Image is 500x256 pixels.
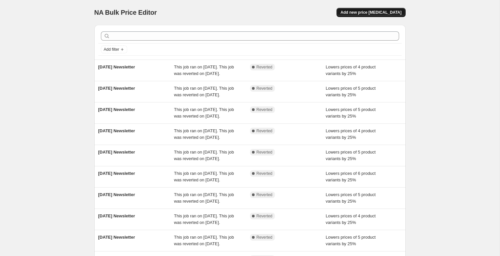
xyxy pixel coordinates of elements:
[174,64,234,76] span: This job ran on [DATE]. This job was reverted on [DATE].
[340,10,401,15] span: Add new price [MEDICAL_DATA]
[326,128,375,140] span: Lowers prices of 4 product variants by 25%
[174,86,234,97] span: This job ran on [DATE]. This job was reverted on [DATE].
[326,171,375,182] span: Lowers prices of 6 product variants by 25%
[98,150,135,155] span: [DATE] Newsletter
[257,213,273,219] span: Reverted
[326,107,375,119] span: Lowers prices of 5 product variants by 25%
[326,64,375,76] span: Lowers prices of 4 product variants by 25%
[337,8,405,17] button: Add new price [MEDICAL_DATA]
[98,128,135,133] span: [DATE] Newsletter
[98,171,135,176] span: [DATE] Newsletter
[257,128,273,134] span: Reverted
[174,171,234,182] span: This job ran on [DATE]. This job was reverted on [DATE].
[257,150,273,155] span: Reverted
[257,192,273,197] span: Reverted
[98,192,135,197] span: [DATE] Newsletter
[98,64,135,69] span: [DATE] Newsletter
[326,192,375,204] span: Lowers prices of 5 product variants by 25%
[98,213,135,218] span: [DATE] Newsletter
[257,171,273,176] span: Reverted
[98,235,135,240] span: [DATE] Newsletter
[94,9,157,16] span: NA Bulk Price Editor
[326,150,375,161] span: Lowers prices of 5 product variants by 25%
[326,213,375,225] span: Lowers prices of 4 product variants by 25%
[98,86,135,91] span: [DATE] Newsletter
[98,107,135,112] span: [DATE] Newsletter
[174,192,234,204] span: This job ran on [DATE]. This job was reverted on [DATE].
[257,64,273,70] span: Reverted
[257,107,273,112] span: Reverted
[257,235,273,240] span: Reverted
[326,86,375,97] span: Lowers prices of 5 product variants by 25%
[174,128,234,140] span: This job ran on [DATE]. This job was reverted on [DATE].
[326,235,375,246] span: Lowers prices of 5 product variants by 25%
[174,150,234,161] span: This job ran on [DATE]. This job was reverted on [DATE].
[174,235,234,246] span: This job ran on [DATE]. This job was reverted on [DATE].
[101,46,127,53] button: Add filter
[104,47,119,52] span: Add filter
[174,213,234,225] span: This job ran on [DATE]. This job was reverted on [DATE].
[174,107,234,119] span: This job ran on [DATE]. This job was reverted on [DATE].
[257,86,273,91] span: Reverted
